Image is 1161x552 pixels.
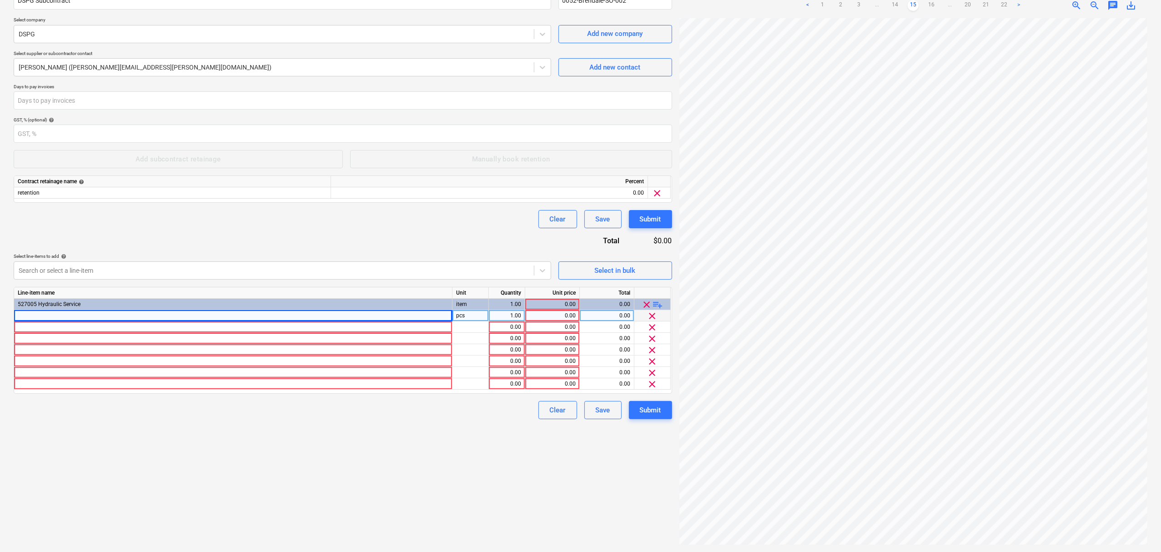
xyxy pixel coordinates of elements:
[452,287,489,299] div: Unit
[583,356,630,367] div: 0.00
[493,310,521,321] div: 1.00
[583,344,630,356] div: 0.00
[14,287,452,299] div: Line-item name
[493,299,521,310] div: 1.00
[493,378,521,390] div: 0.00
[493,333,521,344] div: 0.00
[647,333,658,344] span: clear
[14,253,551,259] div: Select line-items to add
[583,333,630,344] div: 0.00
[529,367,576,378] div: 0.00
[529,378,576,390] div: 0.00
[452,299,489,310] div: item
[647,322,658,333] span: clear
[629,210,672,228] button: Submit
[647,345,658,356] span: clear
[18,301,80,307] span: 527005 Hydraulic Service
[640,213,661,225] div: Submit
[583,367,630,378] div: 0.00
[588,28,643,40] div: Add new company
[529,310,576,321] div: 0.00
[634,236,672,246] div: $0.00
[596,213,610,225] div: Save
[14,187,331,199] div: retention
[629,401,672,419] button: Submit
[529,321,576,333] div: 0.00
[14,17,551,25] p: Select company
[558,261,672,280] button: Select in bulk
[584,210,622,228] button: Save
[331,176,648,187] div: Percent
[550,213,566,225] div: Clear
[529,344,576,356] div: 0.00
[583,299,630,310] div: 0.00
[558,25,672,43] button: Add new company
[595,265,636,276] div: Select in bulk
[529,299,576,310] div: 0.00
[538,210,577,228] button: Clear
[493,356,521,367] div: 0.00
[59,254,66,259] span: help
[529,333,576,344] div: 0.00
[77,179,84,185] span: help
[14,50,551,58] p: Select supplier or subcontractor contact
[489,287,525,299] div: Quantity
[14,117,672,123] div: GST, % (optional)
[580,287,634,299] div: Total
[525,287,580,299] div: Unit price
[18,176,327,187] div: Contract retainage name
[653,299,663,310] span: playlist_add
[14,91,672,110] input: Days to pay invoices
[538,401,577,419] button: Clear
[647,311,658,321] span: clear
[558,58,672,76] button: Add new contact
[583,321,630,333] div: 0.00
[554,236,634,246] div: Total
[583,310,630,321] div: 0.00
[452,310,489,321] div: pcs
[14,84,672,91] p: Days to pay invoices
[584,401,622,419] button: Save
[493,367,521,378] div: 0.00
[647,356,658,367] span: clear
[493,321,521,333] div: 0.00
[590,61,641,73] div: Add new contact
[14,125,672,143] input: GST, %
[642,299,653,310] span: clear
[47,117,54,123] span: help
[652,188,663,199] span: clear
[550,404,566,416] div: Clear
[493,344,521,356] div: 0.00
[335,187,644,199] div: 0.00
[583,378,630,390] div: 0.00
[596,404,610,416] div: Save
[529,356,576,367] div: 0.00
[647,379,658,390] span: clear
[647,367,658,378] span: clear
[640,404,661,416] div: Submit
